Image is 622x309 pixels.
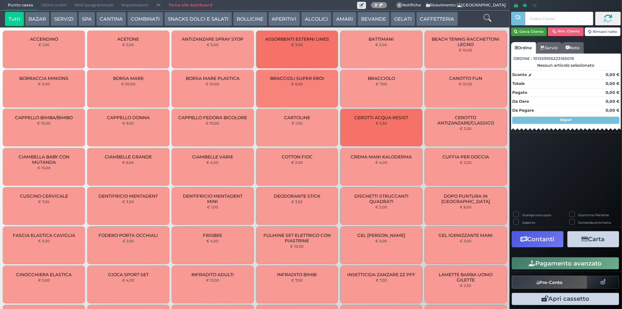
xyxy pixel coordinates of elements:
[376,121,387,125] small: € 5,50
[459,82,473,86] small: € 10,00
[270,76,324,81] span: BRACCIOLI SUPER EROI
[20,193,68,199] span: CUSCINO CERVICALE
[118,0,152,10] span: Impostazioni
[123,239,134,243] small: € 2,50
[512,257,619,269] button: Pagamento avanzato
[165,0,216,10] a: Torna alla dashboard
[182,36,243,42] span: ANTIZANZARE SPRAY STOP
[606,90,620,95] strong: 0,00 €
[51,12,77,26] button: SERVIZI
[376,205,387,209] small: € 2,00
[277,272,317,277] span: INFRADITO BIMBI
[37,166,51,170] small: € 15,00
[512,276,587,289] button: Pre-Conto
[333,12,356,26] button: AMARI
[4,0,37,10] span: Punto cassa
[431,115,501,126] span: CEROTTO ANTIZANZARE/CLASSICO
[560,117,572,122] strong: Segue
[376,42,387,47] small: € 2,00
[207,205,218,209] small: € 1,00
[265,36,329,42] span: ASSORBENTI ESTERNI LINES
[459,48,473,52] small: € 10,00
[96,12,126,26] button: CANTINA
[78,12,95,26] button: SPA
[290,244,304,248] small: € 10,00
[291,160,303,164] small: € 2,00
[348,272,416,277] span: INSETTICIDA ZANZARE ZZ PFF
[351,154,412,159] span: CREMA MANI KALODERMA
[291,42,303,47] small: € 3,00
[284,115,310,120] span: CARTOLINE
[460,283,472,288] small: € 2,50
[113,76,144,81] span: BORSA MARE
[442,154,489,159] span: CUFFIA PER DOCCIA
[25,12,50,26] button: BAZAR
[512,99,529,104] strong: Da Dare
[268,12,300,26] button: APERITIVI
[355,115,408,120] span: CEROTTI ACQUA RESIST
[369,36,394,42] span: BATTIMANI
[375,2,377,7] b: 0
[396,2,403,9] span: 0
[203,233,222,238] span: FRISBEE
[431,36,501,47] span: BEACH TENNIS RACCHETTONI LEGNO
[233,12,267,26] button: BOLLICINE
[511,42,536,54] a: Ordine
[301,12,331,26] button: ALCOLICI
[368,76,395,81] span: BRACCIOLO
[122,42,134,47] small: € 2,00
[206,278,219,282] small: € 12,00
[291,199,303,204] small: € 3,50
[291,82,303,86] small: € 6,00
[282,154,313,159] span: COTTON FIOC
[416,12,458,26] button: CAFFETTERIA
[579,220,611,225] label: Comanda prioritaria
[292,121,303,125] small: € 1,00
[522,220,535,225] label: Asporto
[13,233,75,238] span: FASCIA ELASTICA CAVIGLIA
[376,278,387,282] small: € 7,00
[375,160,387,164] small: € 4,00
[291,278,303,282] small: € 7,00
[107,115,150,120] span: CAPPELLO DONNA
[98,233,158,238] span: FODERO PORTA OCCHIALI
[522,213,551,217] label: Stampa una copia
[207,42,219,47] small: € 5,00
[178,193,248,204] span: DENTIFRICIO MENTADENT MINI
[38,239,50,243] small: € 5,00
[206,121,220,125] small: € 10,00
[191,272,234,277] span: INFRADITO ADULTI
[19,76,68,81] span: BORRACCIA MINIONS
[511,27,547,36] button: Cerca Cliente
[606,108,620,113] strong: 0,00 €
[460,160,472,164] small: € 2,00
[536,42,562,54] a: Servizi
[585,27,621,36] button: Rimuovi tutto
[548,27,584,36] button: Rim. Cliente
[38,82,50,86] small: € 5,00
[38,278,50,282] small: € 5,00
[122,160,134,164] small: € 6,00
[16,272,72,277] span: GINOCCHIERA ELASTICA
[606,72,620,77] strong: 0,00 €
[346,193,416,204] span: DISCHETTI STRUCCANTI QUADRATI
[431,272,501,283] span: LAMETTE BARBA UOMO GILETTE
[579,213,609,217] label: Scontrino Parlante
[206,82,220,86] small: € 10,00
[9,154,79,165] span: CIAMBELLA BABY CON MUTANDA
[512,231,564,247] button: Contanti
[391,12,415,26] button: GELATI
[358,233,406,238] span: GEL [PERSON_NAME]
[186,76,240,81] span: BORSA MARE PLASTICA
[5,12,24,26] button: Tutti
[108,272,149,277] span: GIOCA SPORT SET
[122,199,134,204] small: € 3,00
[121,82,135,86] small: € 20,00
[37,121,51,125] small: € 10,00
[514,56,533,62] span: Ordine :
[534,56,574,62] span: 101359106323165019
[512,81,525,86] strong: Totale
[439,233,493,238] span: GEL IGENIZZANTE MANI
[512,293,619,305] button: Apri cassetto
[30,36,58,42] span: ACCENDINO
